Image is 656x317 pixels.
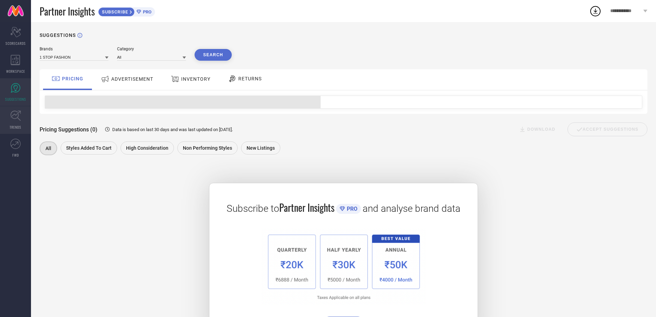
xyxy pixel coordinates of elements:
div: Open download list [589,5,602,17]
span: Partner Insights [279,200,334,215]
div: Accept Suggestions [568,122,647,136]
span: PRICING [62,76,83,81]
span: SCORECARDS [6,41,26,46]
span: Data is based on last 30 days and was last updated on [DATE] . [112,127,233,132]
span: TRENDS [10,125,21,130]
h1: SUGGESTIONS [40,32,76,38]
span: RETURNS [238,76,262,81]
span: Non Performing Styles [183,145,232,151]
span: ADVERTISEMENT [111,76,153,82]
span: SUBSCRIBE [98,9,130,14]
div: Category [117,47,186,51]
span: PRO [345,206,357,212]
span: Subscribe to [227,203,279,214]
span: SUGGESTIONS [5,97,26,102]
span: High Consideration [126,145,168,151]
span: New Listings [247,145,275,151]
a: SUBSCRIBEPRO [98,6,155,17]
span: FWD [12,152,19,158]
img: 1a6fb96cb29458d7132d4e38d36bc9c7.png [261,228,425,305]
span: Styles Added To Cart [66,145,112,151]
div: Brands [40,47,108,51]
span: INVENTORY [181,76,210,82]
button: Search [195,49,232,61]
span: WORKSPACE [6,69,25,74]
span: Pricing Suggestions (0) [40,126,97,133]
span: All [45,146,51,151]
span: PRO [141,9,152,14]
span: and analyse brand data [363,203,460,214]
span: Partner Insights [40,4,95,18]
